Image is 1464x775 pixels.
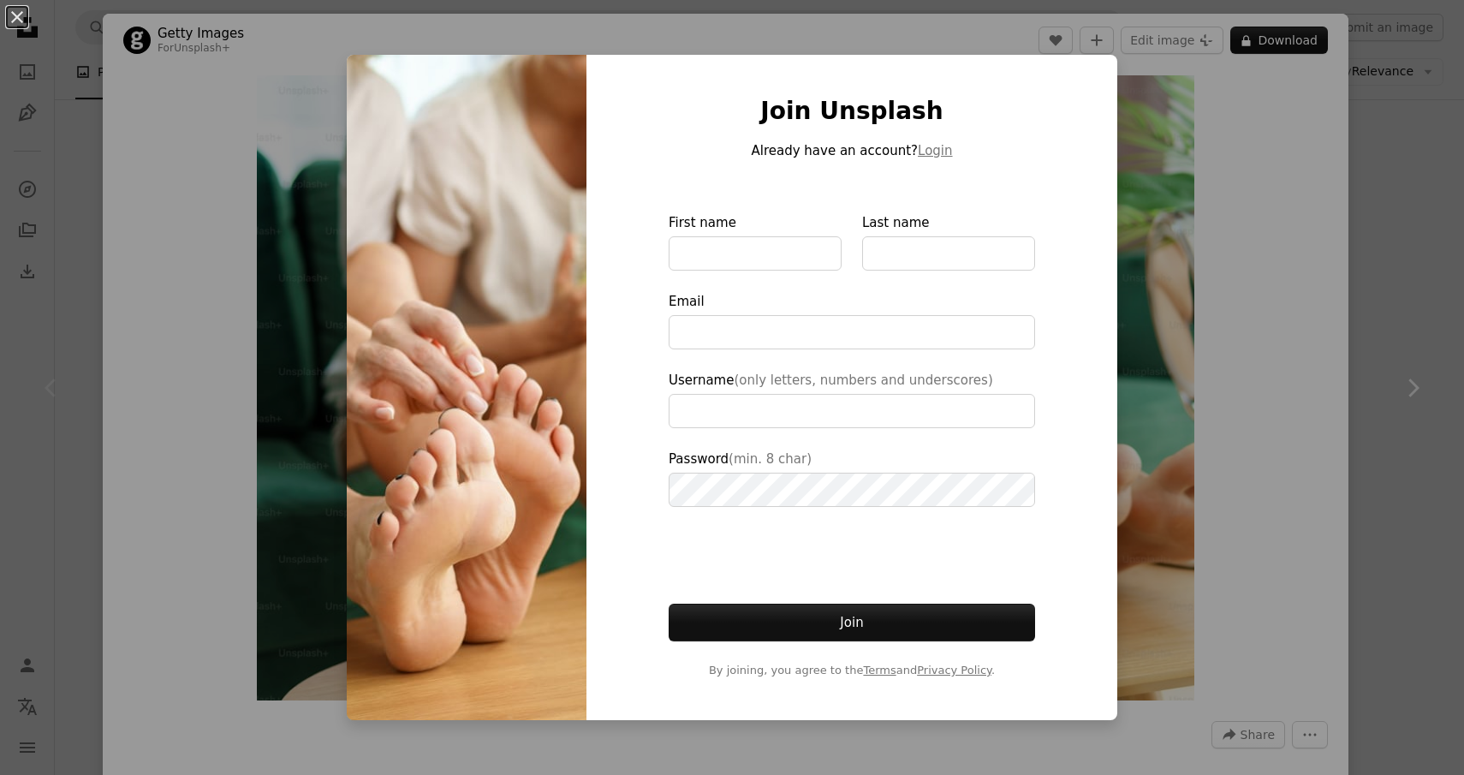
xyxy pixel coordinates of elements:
[669,473,1035,507] input: Password(min. 8 char)
[862,236,1035,271] input: Last name
[734,373,992,388] span: (only letters, numbers and underscores)
[729,451,812,467] span: (min. 8 char)
[669,212,842,271] label: First name
[669,315,1035,349] input: Email
[669,604,1035,641] button: Join
[669,291,1035,349] label: Email
[917,664,991,677] a: Privacy Policy
[669,370,1035,428] label: Username
[669,96,1035,127] h1: Join Unsplash
[918,140,952,161] button: Login
[862,212,1035,271] label: Last name
[669,449,1035,507] label: Password
[669,236,842,271] input: First name
[863,664,896,677] a: Terms
[347,55,586,720] img: premium_photo-1681433635172-704582d4b7f9
[669,394,1035,428] input: Username(only letters, numbers and underscores)
[669,140,1035,161] p: Already have an account?
[669,662,1035,679] span: By joining, you agree to the and .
